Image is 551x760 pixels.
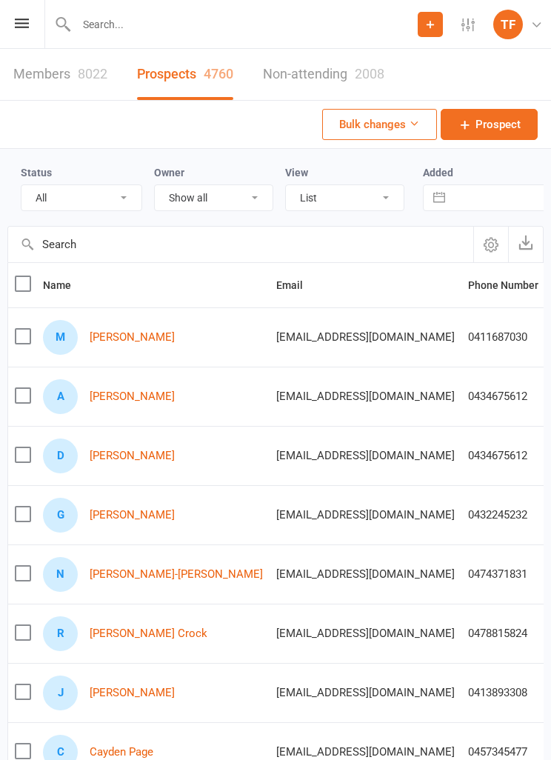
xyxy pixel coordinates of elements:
div: TF [493,10,523,39]
div: 8022 [78,66,107,81]
div: N [43,557,78,592]
input: Search [8,227,473,262]
span: [EMAIL_ADDRESS][DOMAIN_NAME] [276,323,455,351]
input: Search... [72,14,418,35]
span: [EMAIL_ADDRESS][DOMAIN_NAME] [276,679,455,707]
a: Members8022 [13,49,107,100]
label: View [285,167,308,179]
a: [PERSON_NAME] [90,331,175,344]
span: Prospect [475,116,521,133]
button: Interact with the calendar and add the check-in date for your trip. [426,185,453,210]
div: 2008 [355,66,384,81]
span: [EMAIL_ADDRESS][DOMAIN_NAME] [276,619,455,647]
a: [PERSON_NAME] [90,390,175,403]
a: Non-attending2008 [263,49,384,100]
span: [EMAIL_ADDRESS][DOMAIN_NAME] [276,441,455,470]
a: [PERSON_NAME] [90,687,175,699]
div: D [43,439,78,473]
div: J [43,676,78,710]
span: [EMAIL_ADDRESS][DOMAIN_NAME] [276,501,455,529]
a: [PERSON_NAME]-[PERSON_NAME] [90,568,263,581]
div: A [43,379,78,414]
button: Name [43,276,87,294]
div: 4760 [204,66,233,81]
button: Email [276,276,319,294]
a: [PERSON_NAME] Crock [90,627,207,640]
span: Email [276,279,319,291]
button: Bulk changes [322,109,437,140]
span: [EMAIL_ADDRESS][DOMAIN_NAME] [276,560,455,588]
a: [PERSON_NAME] [90,509,175,521]
div: G [43,498,78,533]
span: [EMAIL_ADDRESS][DOMAIN_NAME] [276,382,455,410]
a: [PERSON_NAME] [90,450,175,462]
div: R [43,616,78,651]
span: Name [43,279,87,291]
div: M [43,320,78,355]
a: Prospect [441,109,538,140]
label: Owner [154,167,184,179]
label: Status [21,167,52,179]
a: Cayden Page [90,746,153,759]
a: Prospects4760 [137,49,233,100]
